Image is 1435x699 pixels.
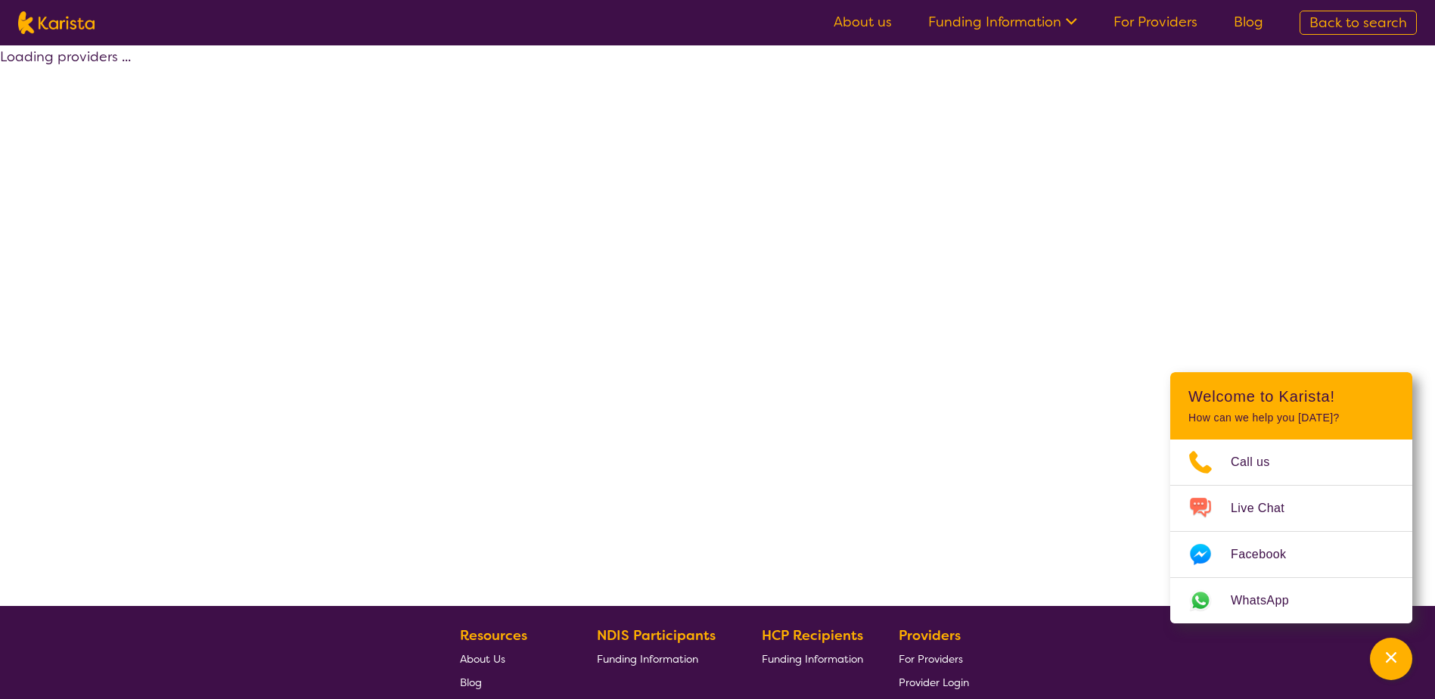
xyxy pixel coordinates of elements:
span: Provider Login [899,676,969,689]
a: Blog [460,670,561,694]
b: NDIS Participants [597,626,716,645]
span: Facebook [1231,543,1304,566]
a: Funding Information [762,647,863,670]
a: Back to search [1300,11,1417,35]
span: Back to search [1309,14,1407,32]
a: Web link opens in a new tab. [1170,578,1412,623]
p: How can we help you [DATE]? [1188,412,1394,424]
a: Provider Login [899,670,969,694]
img: Karista logo [18,11,95,34]
h2: Welcome to Karista! [1188,387,1394,405]
a: Funding Information [597,647,727,670]
a: For Providers [1114,13,1197,31]
b: HCP Recipients [762,626,863,645]
a: About us [834,13,892,31]
a: About Us [460,647,561,670]
div: Channel Menu [1170,372,1412,623]
span: Call us [1231,451,1288,474]
a: For Providers [899,647,969,670]
b: Resources [460,626,527,645]
a: Funding Information [928,13,1077,31]
span: WhatsApp [1231,589,1307,612]
b: Providers [899,626,961,645]
span: For Providers [899,652,963,666]
button: Channel Menu [1370,638,1412,680]
span: Funding Information [597,652,698,666]
span: Live Chat [1231,497,1303,520]
span: Blog [460,676,482,689]
span: About Us [460,652,505,666]
ul: Choose channel [1170,440,1412,623]
span: Funding Information [762,652,863,666]
a: Blog [1234,13,1263,31]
